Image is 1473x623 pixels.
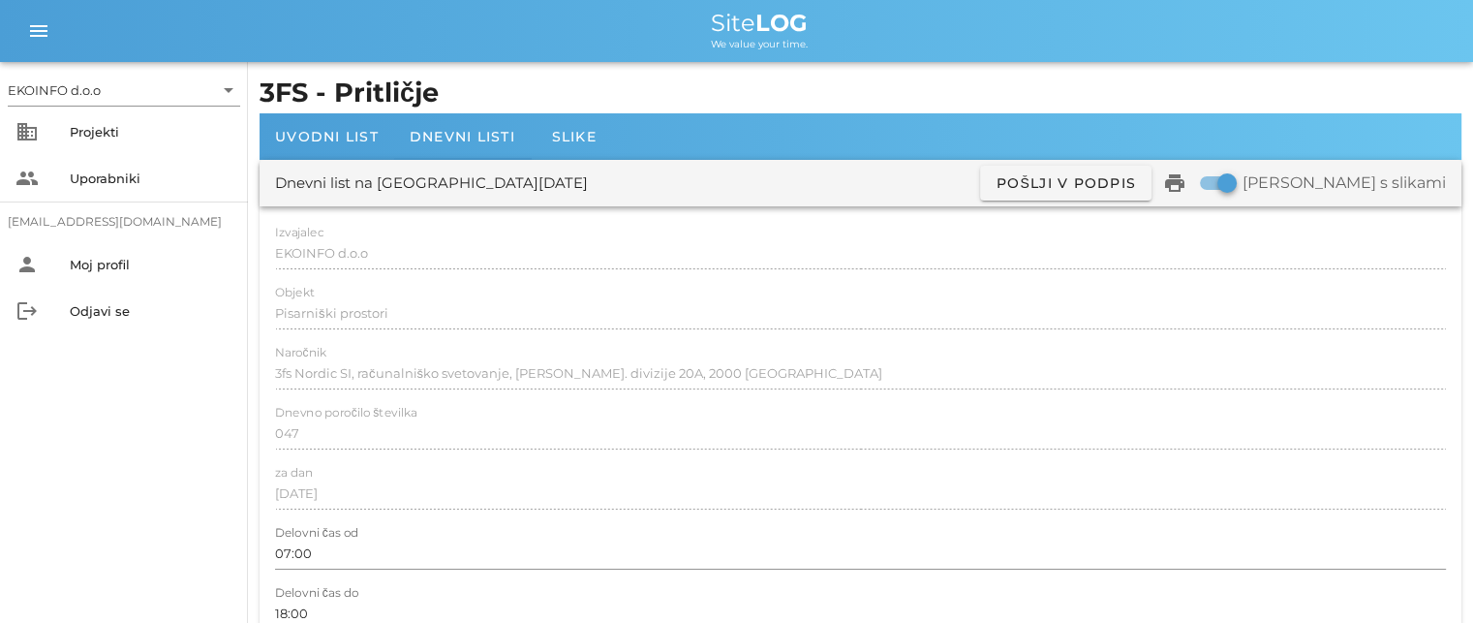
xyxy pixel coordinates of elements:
[275,406,417,421] label: Dnevno poročilo številka
[1243,173,1446,193] label: [PERSON_NAME] s slikami
[8,75,240,106] div: EKOINFO d.o.o
[27,19,50,43] i: menu
[275,526,358,541] label: Delovni čas od
[275,586,358,601] label: Delovni čas do
[260,74,1461,113] h1: 3FS - Pritličje
[70,124,232,140] div: Projekti
[15,120,39,143] i: business
[275,172,588,195] div: Dnevni list na [GEOGRAPHIC_DATA][DATE]
[996,174,1136,192] span: Pošlji v podpis
[755,9,808,37] b: LOG
[275,226,323,240] label: Izvajalec
[70,257,232,272] div: Moj profil
[980,166,1151,201] button: Pošlji v podpis
[1376,530,1473,623] iframe: Chat Widget
[15,299,39,323] i: logout
[275,128,379,145] span: Uvodni list
[15,167,39,190] i: people
[275,466,313,481] label: za dan
[711,9,808,37] span: Site
[8,81,101,99] div: EKOINFO d.o.o
[217,78,240,102] i: arrow_drop_down
[711,38,808,50] span: We value your time.
[1376,530,1473,623] div: Pripomoček za klepet
[410,128,515,145] span: Dnevni listi
[15,253,39,276] i: person
[70,171,232,186] div: Uporabniki
[1163,171,1186,195] i: print
[552,128,597,145] span: Slike
[275,346,326,360] label: Naročnik
[275,286,315,300] label: Objekt
[70,303,232,319] div: Odjavi se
